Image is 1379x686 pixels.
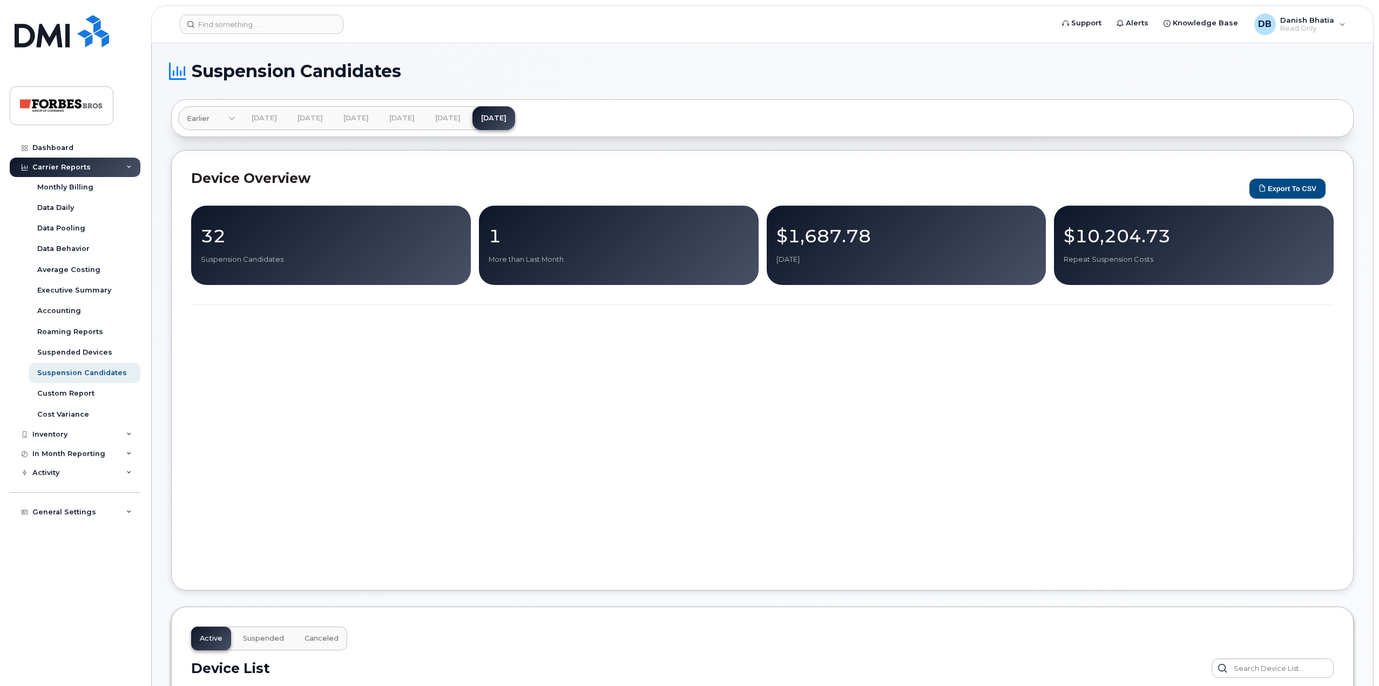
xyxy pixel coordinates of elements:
[427,106,469,130] a: [DATE]
[243,106,286,130] a: [DATE]
[289,106,332,130] a: [DATE]
[381,106,423,130] a: [DATE]
[1064,255,1324,264] p: Repeat Suspension Costs
[191,170,1244,186] h2: Device Overview
[776,226,1037,246] p: $1,687.78
[489,226,749,246] p: 1
[1212,658,1334,678] input: Search Device List...
[187,113,209,124] span: Earlier
[1249,179,1326,199] button: Export to CSV
[489,255,749,264] p: More than Last Month
[178,106,235,130] a: Earlier
[191,660,270,676] h2: Device List
[243,634,284,643] span: Suspended
[1064,226,1324,246] p: $10,204.73
[192,63,401,79] span: Suspension Candidates
[335,106,377,130] a: [DATE]
[776,255,1037,264] p: [DATE]
[472,106,515,130] a: [DATE]
[201,226,461,246] p: 32
[201,255,461,264] p: Suspension Candidates
[305,634,339,643] span: Canceled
